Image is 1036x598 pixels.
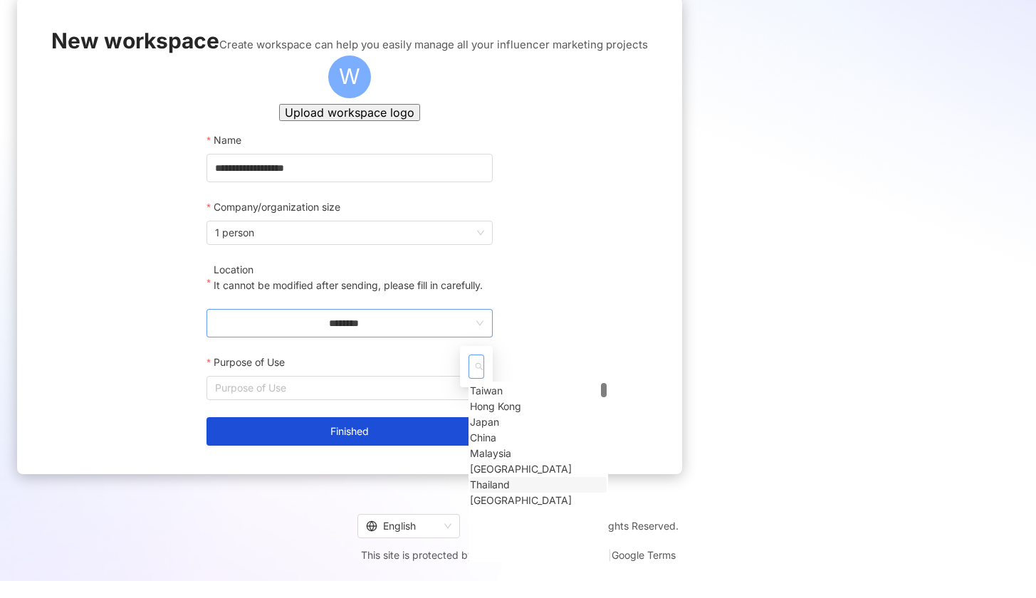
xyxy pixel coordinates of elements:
[470,399,607,414] div: Hong Kong
[608,549,612,561] span: |
[470,414,607,430] div: Japan
[470,446,607,461] div: Malaysia
[206,355,294,370] label: Purpose of Use
[470,493,607,508] div: Vietnam
[470,493,572,508] div: [GEOGRAPHIC_DATA]
[470,430,496,446] div: China
[214,262,483,278] div: Location
[470,446,511,461] div: Malaysia
[206,199,350,215] label: Company/organization size
[214,278,483,293] p: It cannot be modified after sending, please fill in carefully.
[279,104,420,121] button: Upload workspace logo
[470,383,503,399] div: Taiwan
[206,417,492,446] button: Finished
[339,60,360,93] span: W
[361,547,676,564] span: This site is protected by reCAPTCHA
[470,461,607,477] div: Singapore
[51,26,219,56] span: New workspace
[470,383,607,399] div: Taiwan
[470,430,607,446] div: China
[470,477,510,493] div: Thailand
[470,414,499,430] div: Japan
[612,549,676,561] a: Google Terms
[476,319,484,327] span: down
[366,515,439,537] div: English
[219,36,648,53] span: Create workspace can help you easily manage all your influencer marketing projects
[206,154,492,182] input: Name
[470,399,521,414] div: Hong Kong
[330,426,369,437] span: Finished
[470,477,607,493] div: Thailand
[470,461,572,477] div: [GEOGRAPHIC_DATA]
[206,132,251,148] label: Name
[215,221,483,244] span: 1 person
